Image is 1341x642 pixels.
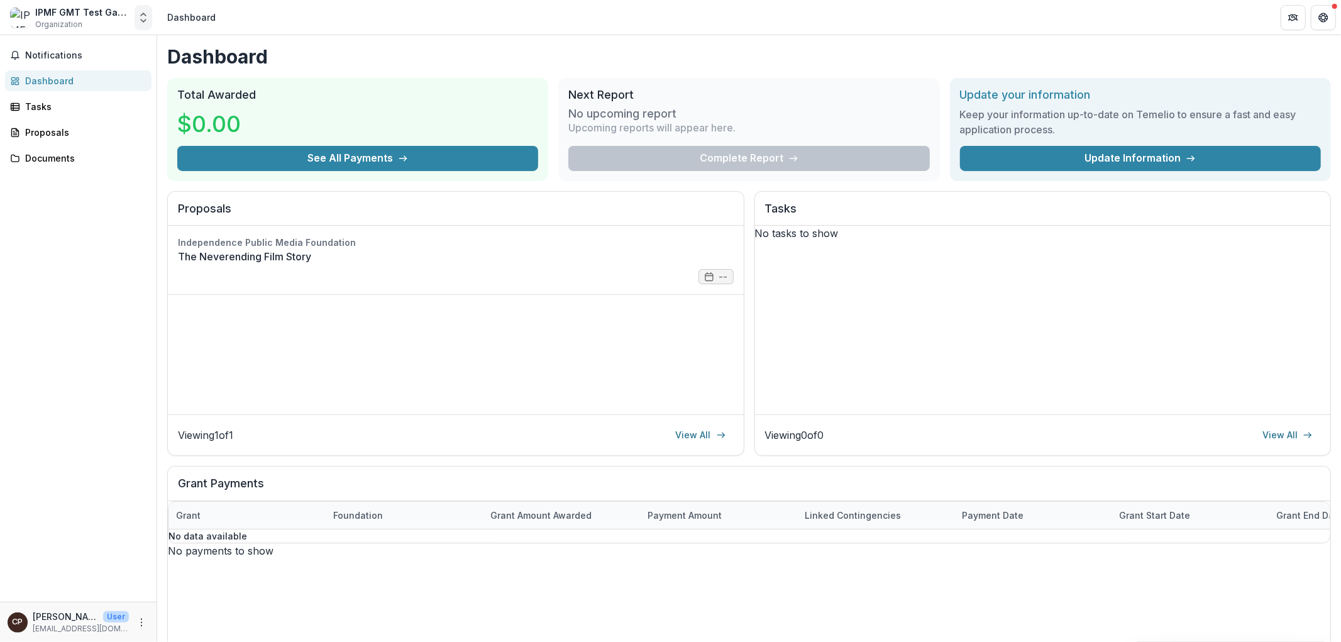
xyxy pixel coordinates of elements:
button: Notifications [5,45,152,65]
div: Foundation [326,509,390,522]
button: Open entity switcher [135,5,152,30]
div: Foundation [326,502,483,529]
p: User [103,611,129,623]
div: Payment date [954,509,1031,522]
div: Dashboard [167,11,216,24]
div: Carol Posso [13,618,23,626]
div: Linked Contingencies [797,502,954,529]
button: See All Payments [177,146,538,171]
p: Upcoming reports will appear here. [568,120,736,135]
button: Get Help [1311,5,1336,30]
div: Grant start date [1112,502,1269,529]
h1: Dashboard [167,45,1331,68]
p: No tasks to show [755,226,1331,241]
div: Grant [168,502,326,529]
div: Grant amount awarded [483,502,640,529]
button: More [134,615,149,630]
p: Viewing 1 of 1 [178,428,233,443]
div: Grant [168,509,208,522]
a: The Neverending Film Story [178,249,734,264]
div: Payment date [954,502,1112,529]
div: Linked Contingencies [797,509,908,522]
h3: No upcoming report [568,107,676,121]
a: Documents [5,148,152,169]
p: Viewing 0 of 0 [765,428,824,443]
h3: Keep your information up-to-date on Temelio to ensure a fast and easy application process. [960,107,1321,137]
div: No payments to show [168,543,1330,558]
a: Proposals [5,122,152,143]
h2: Next Report [568,88,929,102]
div: Proposals [25,126,141,139]
div: Documents [25,152,141,165]
div: IPMF GMT Test Garden [35,6,130,19]
img: IPMF GMT Test Garden [10,8,30,28]
div: Payment Amount [640,502,797,529]
a: View All [668,425,734,445]
h2: Update your information [960,88,1321,102]
a: Update Information [960,146,1321,171]
a: View All [1255,425,1320,445]
div: Grant amount awarded [483,509,599,522]
h3: $0.00 [177,107,241,141]
h2: Total Awarded [177,88,538,102]
h2: Tasks [765,202,1321,226]
button: Partners [1281,5,1306,30]
div: Payment Amount [640,509,729,522]
span: Organization [35,19,82,30]
h2: Grant Payments [178,477,1320,501]
div: Tasks [25,100,141,113]
nav: breadcrumb [162,8,221,26]
p: No data available [168,529,1330,543]
p: [PERSON_NAME] [33,610,98,623]
h2: Proposals [178,202,734,226]
p: [EMAIL_ADDRESS][DOMAIN_NAME] [33,623,129,634]
span: Notifications [25,50,146,61]
a: Tasks [5,96,152,117]
div: Dashboard [25,74,141,87]
div: Grant start date [1112,509,1198,522]
a: Dashboard [5,70,152,91]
